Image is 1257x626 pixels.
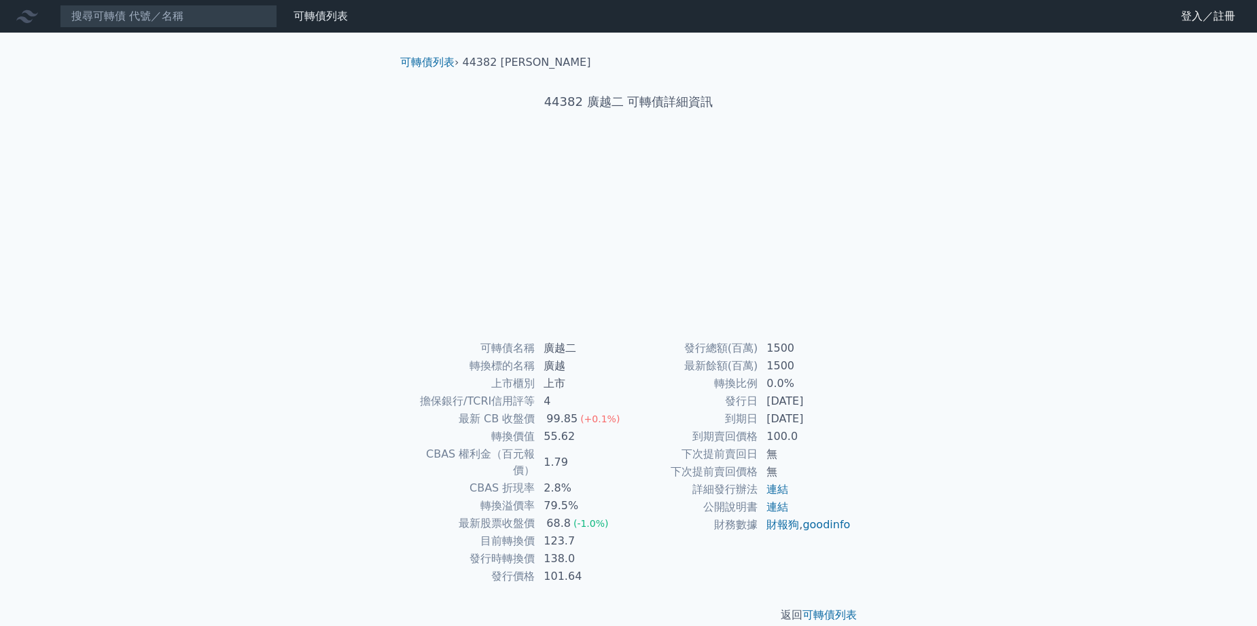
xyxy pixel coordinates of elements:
td: 100.0 [758,428,851,445]
a: goodinfo [802,518,850,531]
td: 上市櫃別 [406,375,535,392]
td: 轉換溢價率 [406,497,535,515]
a: 連結 [766,500,788,513]
td: 101.64 [535,568,628,585]
td: 1500 [758,357,851,375]
td: 下次提前賣回日 [628,445,758,463]
td: 123.7 [535,532,628,550]
td: 1500 [758,339,851,357]
p: 返回 [389,607,868,623]
a: 財報狗 [766,518,799,531]
td: 可轉債名稱 [406,339,535,357]
li: › [400,54,459,71]
td: 轉換標的名稱 [406,357,535,375]
td: [DATE] [758,410,851,428]
li: 44382 [PERSON_NAME] [463,54,591,71]
a: 可轉債列表 [294,10,348,22]
span: (-1.0%) [573,518,609,529]
span: (+0.1%) [580,413,620,424]
td: 廣越 [535,357,628,375]
td: 55.62 [535,428,628,445]
td: 廣越二 [535,339,628,357]
td: 發行總額(百萬) [628,339,758,357]
div: 99.85 [544,411,580,427]
td: 1.79 [535,445,628,479]
td: 財務數據 [628,516,758,534]
td: 到期日 [628,410,758,428]
td: 4 [535,392,628,410]
td: 擔保銀行/TCRI信用評等 [406,392,535,410]
td: CBAS 權利金（百元報價） [406,445,535,479]
td: 138.0 [535,550,628,568]
td: 無 [758,445,851,463]
td: 最新 CB 收盤價 [406,410,535,428]
td: 詳細發行辦法 [628,481,758,498]
input: 搜尋可轉債 代號／名稱 [60,5,277,28]
td: 轉換價值 [406,428,535,445]
td: 發行日 [628,392,758,410]
td: 發行時轉換價 [406,550,535,568]
td: 2.8% [535,479,628,497]
h1: 44382 廣越二 可轉債詳細資訊 [389,92,868,111]
a: 可轉債列表 [400,56,455,69]
td: , [758,516,851,534]
td: 79.5% [535,497,628,515]
td: [DATE] [758,392,851,410]
td: 公開說明書 [628,498,758,516]
td: 下次提前賣回價格 [628,463,758,481]
td: 發行價格 [406,568,535,585]
td: 目前轉換價 [406,532,535,550]
a: 可轉債列表 [802,608,857,621]
td: 最新股票收盤價 [406,515,535,532]
td: 轉換比例 [628,375,758,392]
td: 最新餘額(百萬) [628,357,758,375]
td: 無 [758,463,851,481]
td: 0.0% [758,375,851,392]
div: 68.8 [544,515,573,532]
td: CBAS 折現率 [406,479,535,497]
a: 連結 [766,483,788,496]
a: 登入／註冊 [1170,5,1246,27]
td: 到期賣回價格 [628,428,758,445]
td: 上市 [535,375,628,392]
